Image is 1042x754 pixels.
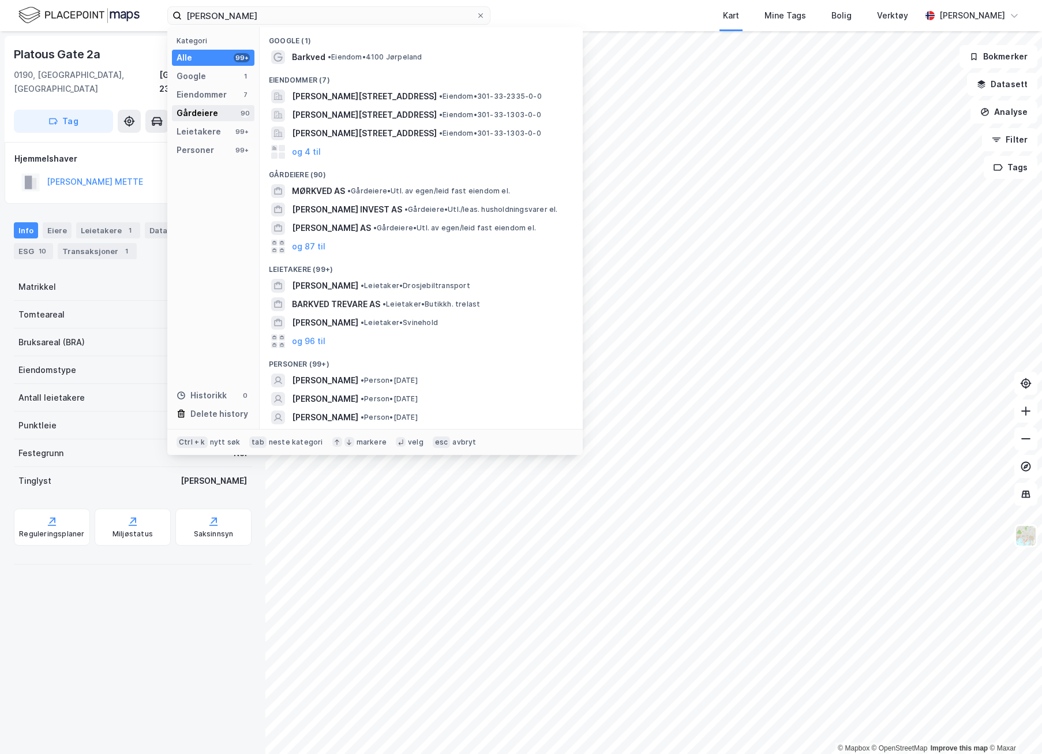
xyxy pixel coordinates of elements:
[177,88,227,102] div: Eiendommer
[723,9,739,23] div: Kart
[14,243,53,259] div: ESG
[452,438,476,447] div: avbryt
[831,9,852,23] div: Bolig
[361,376,418,385] span: Person • [DATE]
[260,27,583,48] div: Google (1)
[292,50,325,64] span: Barkved
[177,51,192,65] div: Alle
[373,223,536,233] span: Gårdeiere • Utl. av egen/leid fast eiendom el.
[18,446,63,460] div: Festegrunn
[58,243,137,259] div: Transaksjoner
[433,436,451,448] div: esc
[18,308,65,322] div: Tomteareal
[361,318,364,327] span: •
[328,53,331,61] span: •
[182,7,476,24] input: Søk på adresse, matrikkel, gårdeiere, leietakere eller personer
[249,436,267,448] div: tab
[14,68,159,96] div: 0190, [GEOGRAPHIC_DATA], [GEOGRAPHIC_DATA]
[260,66,583,87] div: Eiendommer (7)
[292,184,345,198] span: MØRKVED AS
[361,413,418,422] span: Person • [DATE]
[177,69,206,83] div: Google
[439,92,443,100] span: •
[145,222,188,238] div: Datasett
[190,407,248,421] div: Delete history
[292,240,325,253] button: og 87 til
[177,36,254,45] div: Kategori
[36,245,48,257] div: 10
[764,9,806,23] div: Mine Tags
[18,335,85,349] div: Bruksareal (BRA)
[210,438,241,447] div: nytt søk
[177,106,218,120] div: Gårdeiere
[361,394,418,404] span: Person • [DATE]
[177,389,227,402] div: Historikk
[357,438,387,447] div: markere
[439,110,443,119] span: •
[14,222,38,238] div: Info
[292,203,402,217] span: [PERSON_NAME] INVEST AS
[361,281,364,290] span: •
[43,222,72,238] div: Eiere
[292,392,358,406] span: [PERSON_NAME]
[292,221,371,235] span: [PERSON_NAME] AS
[292,297,380,311] span: BARKVED TREVARE AS
[361,376,364,385] span: •
[408,438,423,447] div: velg
[439,92,542,101] span: Eiendom • 301-33-2335-0-0
[967,73,1037,96] button: Datasett
[177,143,214,157] div: Personer
[159,68,252,96] div: [GEOGRAPHIC_DATA], 230/253
[18,280,56,294] div: Matrikkel
[1015,525,1037,547] img: Z
[931,744,988,752] a: Improve this map
[113,529,153,539] div: Miljøstatus
[124,225,136,236] div: 1
[292,316,358,330] span: [PERSON_NAME]
[328,53,422,62] span: Eiendom • 4100 Jørpeland
[439,110,541,120] span: Eiendom • 301-33-1303-0-0
[19,529,84,539] div: Reguleringsplaner
[984,699,1042,754] div: Kontrollprogram for chat
[872,744,928,752] a: OpenStreetMap
[260,256,583,277] div: Leietakere (99+)
[292,145,321,159] button: og 4 til
[959,45,1037,68] button: Bokmerker
[292,334,325,348] button: og 96 til
[18,391,85,405] div: Antall leietakere
[177,436,208,448] div: Ctrl + k
[18,363,76,377] div: Eiendomstype
[373,223,377,232] span: •
[383,300,386,308] span: •
[877,9,908,23] div: Verktøy
[347,186,510,196] span: Gårdeiere • Utl. av egen/leid fast eiendom el.
[194,529,234,539] div: Saksinnsyn
[361,394,364,403] span: •
[982,128,1037,151] button: Filter
[234,127,250,136] div: 99+
[838,744,869,752] a: Mapbox
[939,9,1005,23] div: [PERSON_NAME]
[361,281,470,290] span: Leietaker • Drosjebiltransport
[241,72,250,81] div: 1
[76,222,140,238] div: Leietakere
[234,145,250,155] div: 99+
[383,300,480,309] span: Leietaker • Butikkh. trelast
[241,90,250,99] div: 7
[177,125,221,139] div: Leietakere
[970,100,1037,124] button: Analyse
[18,5,140,25] img: logo.f888ab2527a4732fd821a326f86c7f29.svg
[241,391,250,400] div: 0
[292,410,358,424] span: [PERSON_NAME]
[14,45,103,64] div: Platous Gate 2a
[292,279,358,293] span: [PERSON_NAME]
[18,474,51,488] div: Tinglyst
[361,318,438,327] span: Leietaker • Svinehold
[292,126,437,140] span: [PERSON_NAME][STREET_ADDRESS]
[984,156,1037,179] button: Tags
[347,186,351,195] span: •
[439,129,541,138] span: Eiendom • 301-33-1303-0-0
[260,350,583,371] div: Personer (99+)
[14,152,251,166] div: Hjemmelshaver
[121,245,132,257] div: 1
